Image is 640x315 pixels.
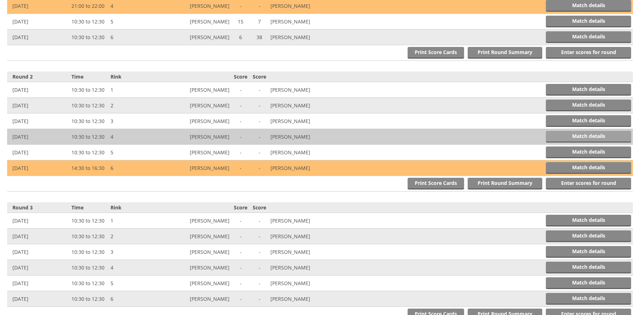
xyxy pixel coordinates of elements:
a: Print Round Summary [468,47,542,59]
th: Score [231,71,250,82]
td: [DATE] [7,129,70,145]
td: [PERSON_NAME] [156,260,231,276]
td: - [231,113,250,129]
td: - [231,291,250,307]
td: - [250,229,269,244]
td: 5 [109,276,156,291]
td: - [250,98,269,113]
a: Match details [546,162,631,174]
td: [PERSON_NAME] [269,82,344,98]
td: 7 [250,14,269,30]
td: - [250,291,269,307]
th: Time [70,202,109,213]
td: - [231,244,250,260]
td: - [250,145,269,160]
td: [PERSON_NAME] [156,291,231,307]
td: 2 [109,98,156,113]
td: - [231,213,250,229]
td: 10:30 to 12:30 [70,98,109,113]
a: Match details [546,262,631,273]
a: Print Score Cards [408,178,464,189]
a: Match details [546,146,631,158]
td: - [250,260,269,276]
td: [DATE] [7,113,70,129]
td: 5 [109,14,156,30]
td: - [250,244,269,260]
td: [PERSON_NAME] [269,213,344,229]
td: 10:30 to 12:30 [70,82,109,98]
td: [DATE] [7,82,70,98]
td: [PERSON_NAME] [156,98,231,113]
a: Match details [546,31,631,43]
td: 3 [109,244,156,260]
td: 38 [250,30,269,45]
td: [PERSON_NAME] [156,145,231,160]
td: [PERSON_NAME] [156,213,231,229]
td: [PERSON_NAME] [269,145,344,160]
td: 10:30 to 12:30 [70,213,109,229]
td: [PERSON_NAME] [269,291,344,307]
td: [PERSON_NAME] [156,82,231,98]
td: [DATE] [7,229,70,244]
td: - [231,160,250,176]
td: [PERSON_NAME] [269,113,344,129]
td: 14:30 to 16:30 [70,160,109,176]
td: 1 [109,82,156,98]
a: Match details [546,131,631,143]
td: [PERSON_NAME] [156,244,231,260]
td: [DATE] [7,260,70,276]
td: [DATE] [7,276,70,291]
td: [DATE] [7,291,70,307]
td: [PERSON_NAME] [269,160,344,176]
td: 1 [109,213,156,229]
a: Print Score Cards [408,47,464,59]
th: Rink [109,202,156,213]
td: 6 [109,30,156,45]
td: [DATE] [7,244,70,260]
td: - [231,145,250,160]
td: 10:30 to 12:30 [70,30,109,45]
td: [PERSON_NAME] [269,129,344,145]
th: Time [70,71,109,82]
td: - [231,260,250,276]
td: 4 [109,129,156,145]
td: [PERSON_NAME] [156,229,231,244]
td: [PERSON_NAME] [269,229,344,244]
td: - [250,276,269,291]
td: [PERSON_NAME] [156,129,231,145]
td: - [231,229,250,244]
td: - [250,113,269,129]
td: [PERSON_NAME] [156,113,231,129]
td: [PERSON_NAME] [269,276,344,291]
td: - [250,129,269,145]
a: Match details [546,215,631,226]
a: Match details [546,230,631,242]
a: Enter scores for round [546,178,631,189]
td: [DATE] [7,160,70,176]
td: [PERSON_NAME] [269,98,344,113]
td: 10:30 to 12:30 [70,129,109,145]
td: [DATE] [7,213,70,229]
td: [PERSON_NAME] [269,30,344,45]
td: [PERSON_NAME] [156,30,231,45]
td: - [250,213,269,229]
td: 6 [109,291,156,307]
a: Match details [546,293,631,305]
td: 10:30 to 12:30 [70,291,109,307]
td: [DATE] [7,98,70,113]
td: 10:30 to 12:30 [70,145,109,160]
td: - [231,129,250,145]
th: Score [250,202,269,213]
td: [PERSON_NAME] [156,276,231,291]
td: [PERSON_NAME] [269,14,344,30]
td: 6 [231,30,250,45]
a: Match details [546,100,631,111]
td: [DATE] [7,14,70,30]
td: [PERSON_NAME] [156,14,231,30]
th: Score [231,202,250,213]
a: Match details [546,277,631,289]
th: Round 3 [7,202,70,213]
a: Print Round Summary [468,178,542,189]
td: 10:30 to 12:30 [70,14,109,30]
td: [PERSON_NAME] [156,160,231,176]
